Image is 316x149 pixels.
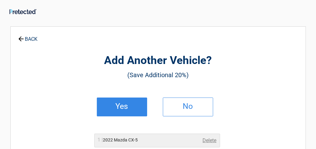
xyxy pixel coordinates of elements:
[203,137,217,144] a: Delete
[9,9,36,14] img: Main Logo
[45,53,271,68] h2: Add Another Vehicle?
[45,70,271,80] h3: (Save Additional 20%)
[98,137,138,143] h2: 2022 Mazda CX-5
[169,104,207,109] h2: No
[17,31,39,42] a: BACK
[103,104,141,109] h2: Yes
[98,137,103,143] span: 1 |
